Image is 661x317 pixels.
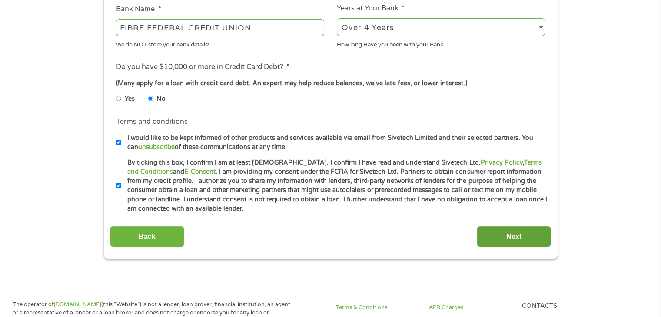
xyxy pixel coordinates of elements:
input: Back [110,226,184,247]
a: E-Consent [184,168,216,175]
label: By ticking this box, I confirm I am at least [DEMOGRAPHIC_DATA]. I confirm I have read and unders... [121,158,548,214]
a: unsubscribe [138,143,175,151]
label: Years at Your Bank [337,4,405,13]
a: [DOMAIN_NAME] [54,301,101,308]
label: Yes [125,94,135,104]
h4: Contacts [521,302,604,310]
div: We do NOT store your bank details! [116,37,324,49]
label: Do you have $10,000 or more in Credit Card Debt? [116,63,289,72]
input: Next [477,226,551,247]
label: Bank Name [116,5,161,14]
a: Terms and Conditions [127,159,541,175]
label: I would like to be kept informed of other products and services available via email from Sivetech... [121,133,548,152]
label: Terms and conditions [116,117,188,126]
a: Privacy Policy [480,159,522,166]
div: How long Have you been with your Bank [337,37,545,49]
a: APR Charges [429,304,512,312]
label: No [156,94,166,104]
div: (Many apply for a loan with credit card debt. An expert may help reduce balances, waive late fees... [116,79,545,88]
a: Terms & Conditions [336,304,419,312]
